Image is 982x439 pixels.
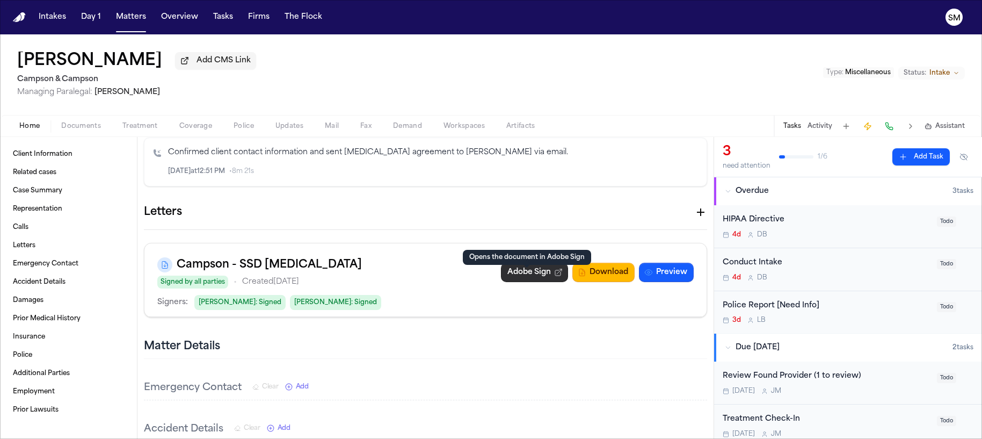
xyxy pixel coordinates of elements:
[954,148,973,165] button: Hide completed tasks (⌘⇧H)
[9,383,128,400] a: Employment
[175,52,256,69] button: Add CMS Link
[860,119,875,134] button: Create Immediate Task
[839,119,854,134] button: Add Task
[723,162,770,170] div: need attention
[937,302,956,312] span: Todo
[280,8,326,27] a: The Flock
[262,383,279,391] span: Clear
[443,122,485,131] span: Workspaces
[9,146,128,163] a: Client Information
[723,143,770,161] div: 3
[9,219,128,236] a: Calls
[9,200,128,218] a: Representation
[952,343,973,352] span: 2 task s
[732,231,741,239] span: 4d
[501,263,568,282] a: Adobe Sign
[13,12,26,23] a: Home
[937,373,956,383] span: Todo
[296,383,309,391] span: Add
[732,430,755,438] span: [DATE]
[168,147,698,159] p: Confirmed client contact information and sent [MEDICAL_DATA] agreement to [PERSON_NAME] via email.
[845,69,891,76] span: Miscellaneous
[937,416,956,426] span: Todo
[234,122,254,131] span: Police
[9,255,128,272] a: Emergency Contact
[234,276,237,289] span: •
[234,424,260,433] button: Clear Accident Details
[463,250,591,265] div: Opens the document in Adobe Sign
[61,122,101,131] span: Documents
[783,122,801,131] button: Tasks
[892,148,950,165] button: Add Task
[723,300,930,312] div: Police Report [Need Info]
[17,52,162,71] button: Edit matter name
[9,164,128,181] a: Related cases
[771,387,781,395] span: J M
[9,182,128,199] a: Case Summary
[244,424,260,433] span: Clear
[714,291,982,334] div: Open task: Police Report [Need Info]
[757,316,766,325] span: L B
[929,69,950,77] span: Intake
[252,383,279,391] button: Clear Emergency Contact
[732,387,755,395] span: [DATE]
[808,122,832,131] button: Activity
[757,274,767,282] span: D B
[723,413,930,426] div: Treatment Check-In
[168,167,225,176] span: [DATE] at 12:51 PM
[244,8,274,27] button: Firms
[771,430,781,438] span: J M
[267,424,290,433] button: Add New
[714,177,982,205] button: Overdue3tasks
[285,383,309,391] button: Add New
[144,339,220,354] h2: Matter Details
[360,122,372,131] span: Fax
[732,316,741,325] span: 3d
[290,295,381,310] span: [PERSON_NAME] : Signed
[818,153,827,161] span: 1 / 6
[275,122,303,131] span: Updates
[882,119,897,134] button: Make a Call
[144,422,223,437] h3: Accident Details
[34,8,70,27] button: Intakes
[209,8,237,27] button: Tasks
[925,122,965,131] button: Assistant
[19,122,40,131] span: Home
[197,55,251,66] span: Add CMS Link
[9,401,128,419] a: Prior Lawsuits
[194,295,286,310] span: [PERSON_NAME] : Signed
[757,231,767,239] span: D B
[935,122,965,131] span: Assistant
[112,8,150,27] button: Matters
[9,365,128,382] a: Additional Parties
[9,292,128,309] a: Damages
[714,248,982,291] div: Open task: Conduct Intake
[736,186,769,197] span: Overdue
[952,187,973,196] span: 3 task s
[325,122,339,131] span: Mail
[17,88,92,96] span: Managing Paralegal:
[278,424,290,433] span: Add
[242,276,299,289] p: Created [DATE]
[13,12,26,23] img: Finch Logo
[17,52,162,71] h1: [PERSON_NAME]
[144,204,182,221] h1: Letters
[9,347,128,364] a: Police
[9,310,128,327] a: Prior Medical History
[826,69,843,76] span: Type :
[904,69,926,77] span: Status:
[157,8,202,27] a: Overview
[732,274,741,282] span: 4d
[714,334,982,362] button: Due [DATE]2tasks
[77,8,105,27] button: Day 1
[714,205,982,248] div: Open task: HIPAA Directive
[17,73,256,86] h2: Campson & Campson
[937,217,956,227] span: Todo
[229,167,254,176] span: • 8m 21s
[122,122,158,131] span: Treatment
[714,362,982,405] div: Open task: Review Found Provider (1 to review)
